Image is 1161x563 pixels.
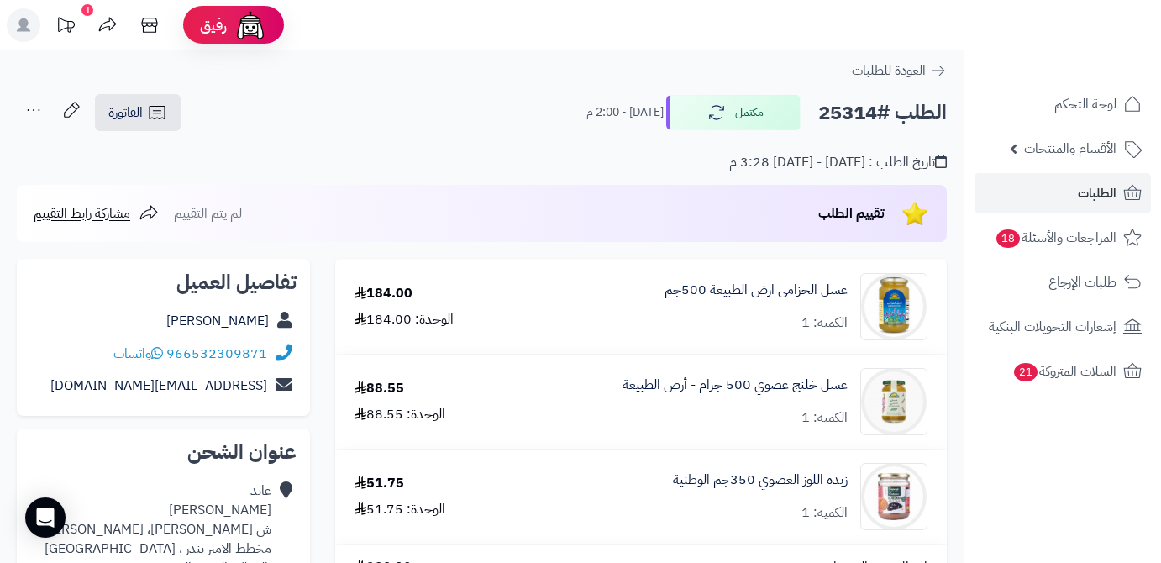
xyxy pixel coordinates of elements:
a: العودة للطلبات [852,61,947,81]
img: 1750169894-6281062554708-90x90.jpg [861,463,927,530]
img: logo-2.png [1047,45,1145,81]
span: طلبات الإرجاع [1048,271,1116,294]
span: 18 [996,229,1020,248]
a: إشعارات التحويلات البنكية [975,307,1151,347]
span: لوحة التحكم [1054,92,1116,116]
div: تاريخ الطلب : [DATE] - [DATE] 3:28 م [729,153,947,172]
img: 1713300442-695b3bf8-5111-41f8-bfe8-f4e9f5e3d671_3g4j-4alX-90x90.jpeg [861,368,927,435]
span: لم يتم التقييم [174,203,242,224]
span: تقييم الطلب [818,203,885,224]
div: 1 [81,4,93,16]
small: [DATE] - 2:00 م [586,104,664,121]
span: العودة للطلبات [852,61,926,81]
img: ai-face.png [234,8,267,42]
div: الوحدة: 184.00 [355,310,454,329]
a: عسل خلنج عضوي 500 جرام - أرض الطبيعة [623,376,848,395]
a: واتساب [113,344,163,364]
img: 1746352285-lavender-honey-1_8-1100x1100-90x90.jpg [861,273,927,340]
span: إشعارات التحويلات البنكية [989,315,1116,339]
a: لوحة التحكم [975,84,1151,124]
a: السلات المتروكة21 [975,351,1151,392]
div: الوحدة: 88.55 [355,405,445,424]
span: المراجعات والأسئلة [995,226,1116,250]
div: 51.75 [355,474,404,493]
div: 88.55 [355,379,404,398]
a: المراجعات والأسئلة18 [975,218,1151,258]
div: Open Intercom Messenger [25,497,66,538]
span: رفيق [200,15,227,35]
span: السلات المتروكة [1012,360,1116,383]
span: الفاتورة [108,103,143,123]
div: الكمية: 1 [801,408,848,428]
div: الكمية: 1 [801,503,848,523]
span: مشاركة رابط التقييم [34,203,130,224]
a: طلبات الإرجاع [975,262,1151,303]
a: تحديثات المنصة [45,8,87,46]
span: الأقسام والمنتجات [1024,137,1116,160]
a: [EMAIL_ADDRESS][DOMAIN_NAME] [50,376,267,396]
div: الوحدة: 51.75 [355,500,445,519]
span: الطلبات [1078,182,1116,205]
button: مكتمل [666,95,801,130]
a: زبدة اللوز العضوي 350جم الوطنية [673,471,848,490]
div: 184.00 [355,284,412,303]
div: الكمية: 1 [801,313,848,333]
h2: تفاصيل العميل [30,272,297,292]
span: 21 [1014,363,1038,381]
a: الفاتورة [95,94,181,131]
a: 966532309871 [166,344,267,364]
h2: عنوان الشحن [30,442,297,462]
a: الطلبات [975,173,1151,213]
h2: الطلب #25314 [818,96,947,130]
a: مشاركة رابط التقييم [34,203,159,224]
a: عسل الخزامى ارض الطبيعة 500جم [665,281,848,300]
a: [PERSON_NAME] [166,311,269,331]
